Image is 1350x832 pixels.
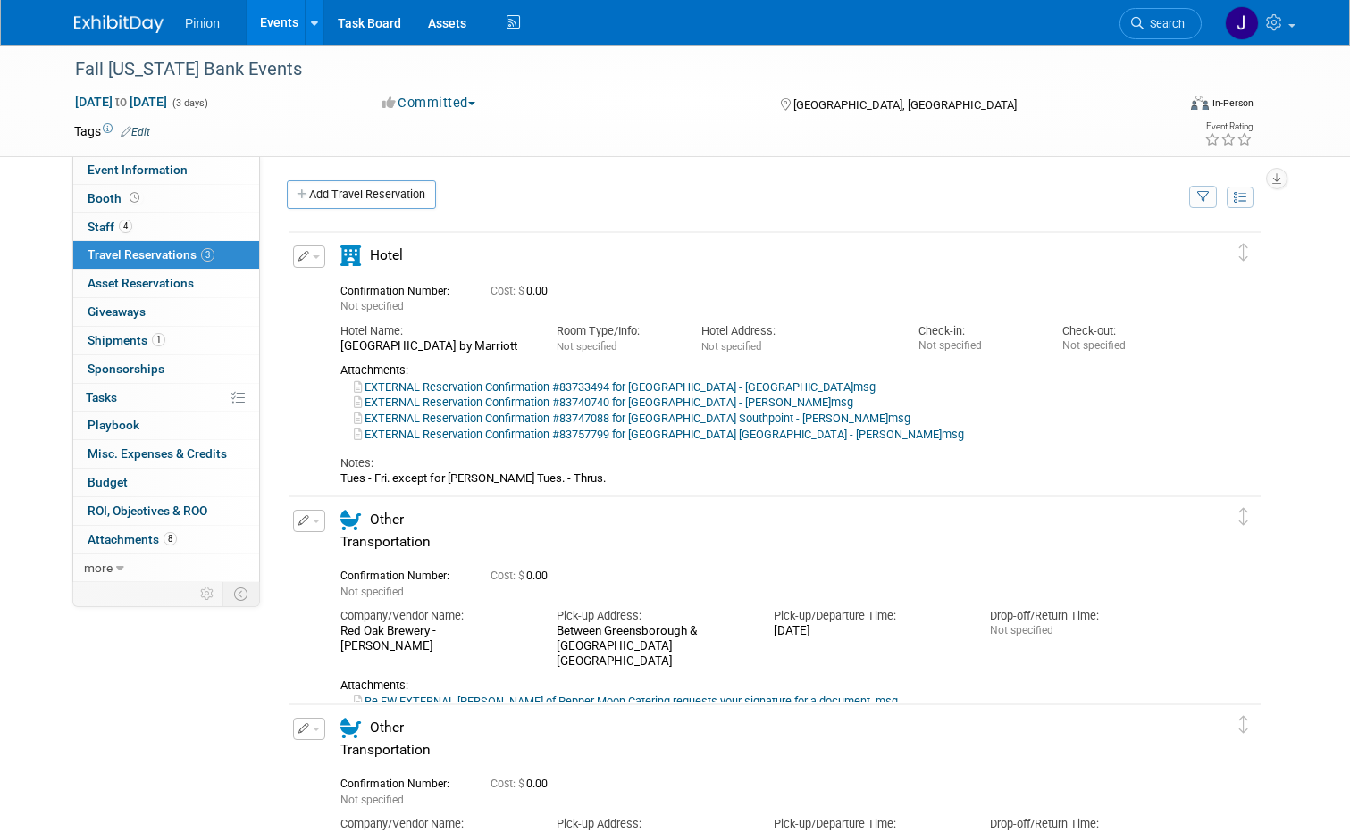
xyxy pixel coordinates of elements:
[340,564,464,583] div: Confirmation Number:
[340,718,361,738] i: Other Transportation
[774,608,963,624] div: Pick-up/Departure Time:
[354,695,898,708] a: Re FW EXTERNAL [PERSON_NAME] of Pepper Moon Catering requests your signature for a document..msg
[340,245,361,266] i: Hotel
[73,440,259,468] a: Misc. Expenses & Credits
[88,276,194,290] span: Asset Reservations
[113,95,130,109] span: to
[354,428,964,441] a: EXTERNAL Reservation Confirmation #83757799 for [GEOGRAPHIC_DATA] [GEOGRAPHIC_DATA] - [PERSON_NAM...
[774,624,963,639] div: [DATE]
[340,339,530,354] div: [GEOGRAPHIC_DATA] by Marriott
[701,340,761,353] span: Not specified
[73,526,259,553] a: Attachments8
[990,816,1179,832] div: Drop-off/Return Time:
[86,390,117,404] span: Tasks
[1239,716,1248,734] i: Click and drag to move item
[84,561,113,575] span: more
[119,220,132,233] span: 4
[1239,508,1248,526] i: Click and drag to move item
[74,94,168,110] span: [DATE] [DATE]
[73,469,259,496] a: Budget
[88,503,207,518] span: ROI, Objectives & ROO
[491,285,526,297] span: Cost: $
[557,323,675,339] div: Room Type/Info:
[73,355,259,383] a: Sponsorships
[340,300,404,312] span: Not specified
[491,285,555,297] span: 0.00
[88,191,143,205] span: Booth
[340,608,530,624] div: Company/Vendor Name:
[1062,339,1180,353] div: Not specified
[73,384,259,412] a: Tasks
[340,624,530,654] div: Red Oak Brewery - [PERSON_NAME]
[491,778,555,790] span: 0.00
[1191,96,1209,110] img: Format-Inperson.png
[74,15,164,33] img: ExhibitDay
[1119,8,1202,39] a: Search
[88,475,128,489] span: Budget
[918,323,1036,339] div: Check-in:
[73,327,259,354] a: Shipments1
[793,98,1017,112] span: [GEOGRAPHIC_DATA], [GEOGRAPHIC_DATA]
[340,720,431,758] span: Other Transportation
[340,794,404,806] span: Not specified
[88,162,188,177] span: Event Information
[701,323,891,339] div: Hotel Address:
[340,772,464,791] div: Confirmation Number:
[1062,323,1180,339] div: Check-out:
[201,248,214,262] span: 3
[88,333,165,347] span: Shipments
[73,497,259,525] a: ROI, Objectives & ROO
[990,624,1179,637] div: Not specified
[1225,6,1259,40] img: Jennifer Plumisto
[192,582,223,605] td: Personalize Event Tab Strip
[557,816,746,832] div: Pick-up Address:
[287,180,436,209] a: Add Travel Reservation
[354,412,910,425] a: EXTERNAL Reservation Confirmation #83747088 for [GEOGRAPHIC_DATA] Southpoint - [PERSON_NAME]msg
[69,54,1153,86] div: Fall [US_STATE] Bank Events
[73,412,259,439] a: Playbook
[340,363,1180,378] div: Attachments:
[340,678,1180,693] div: Attachments:
[74,122,150,140] td: Tags
[164,532,177,545] span: 8
[73,156,259,184] a: Event Information
[557,624,746,669] div: Between Greensborough & [GEOGRAPHIC_DATA] [GEOGRAPHIC_DATA]
[73,185,259,212] a: Booth
[73,270,259,297] a: Asset Reservations
[354,395,853,409] a: EXTERNAL Reservation Confirmation #83740740 for [GEOGRAPHIC_DATA] - [PERSON_NAME]msg
[121,126,150,138] a: Edit
[171,97,208,109] span: (3 days)
[340,323,530,339] div: Hotel Name:
[88,247,214,262] span: Travel Reservations
[774,816,963,832] div: Pick-up/Departure Time:
[370,247,403,263] span: Hotel
[88,418,139,432] span: Playbook
[73,298,259,326] a: Giveaways
[990,608,1179,624] div: Drop-off/Return Time:
[73,213,259,241] a: Staff4
[491,778,526,790] span: Cost: $
[88,446,227,461] span: Misc. Expenses & Credits
[185,16,220,30] span: Pinion
[340,455,1180,471] div: Notes:
[88,304,146,319] span: Giveaways
[340,816,530,832] div: Company/Vendor Name:
[557,608,746,624] div: Pick-up Address:
[491,570,555,582] span: 0.00
[354,380,876,394] a: EXTERNAL Reservation Confirmation #83733494 for [GEOGRAPHIC_DATA] - [GEOGRAPHIC_DATA]msg
[376,94,482,112] button: Committed
[340,586,404,598] span: Not specified
[918,339,1036,353] div: Not specified
[88,220,132,234] span: Staff
[88,362,164,376] span: Sponsorships
[340,510,361,530] i: Other Transportation
[340,279,464,298] div: Confirmation Number:
[557,340,616,353] span: Not specified
[340,512,431,550] span: Other Transportation
[1239,244,1248,262] i: Click and drag to move item
[491,570,526,582] span: Cost: $
[152,333,165,346] span: 1
[126,191,143,204] span: Booth not reserved yet
[1204,122,1253,131] div: Event Rating
[1197,192,1210,204] i: Filter by Traveler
